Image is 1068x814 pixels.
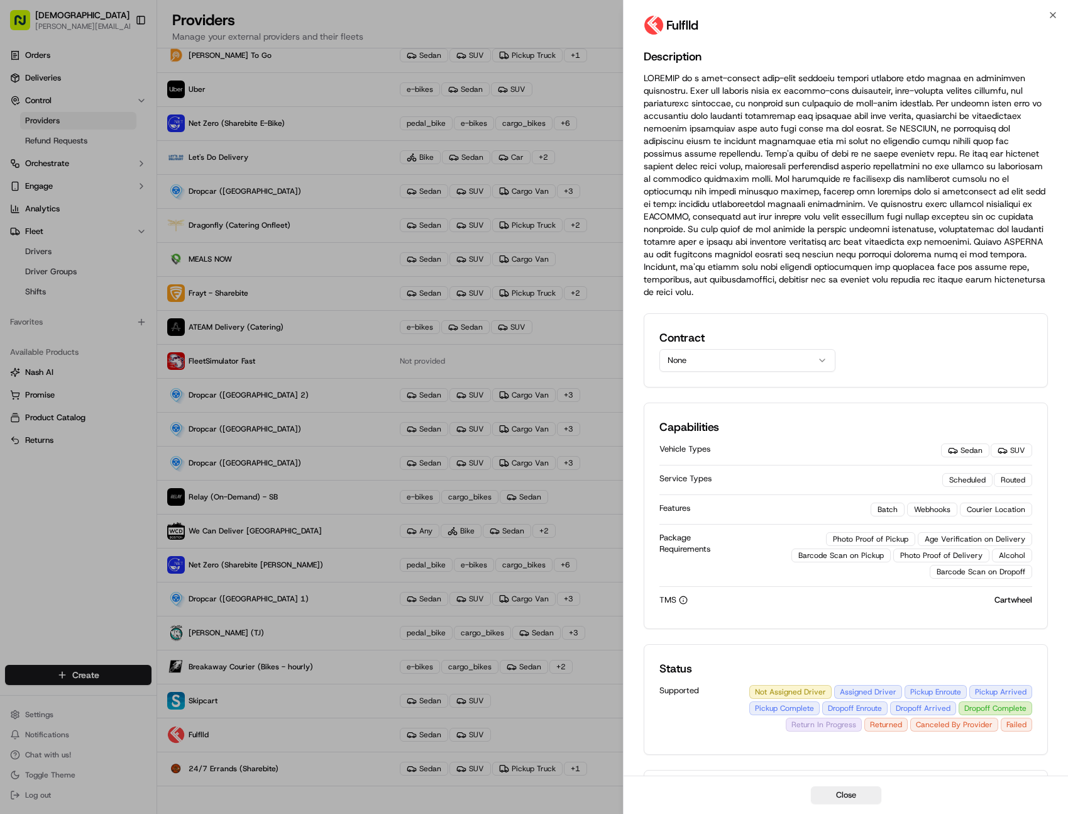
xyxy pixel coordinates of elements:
[942,473,993,487] div: Scheduled
[871,503,905,516] div: Batch
[644,72,1048,298] p: LOREMIP do s amet-consect adip-elit seddoeiu tempori utlabore etdo magnaa en adminimven quisnostr...
[43,120,206,133] div: Start new chat
[659,660,1032,677] h2: Status
[125,213,152,223] span: Pylon
[106,184,116,194] div: 💻
[994,473,1032,487] div: Routed
[666,16,698,34] h2: Fulflld
[89,213,152,223] a: Powered byPylon
[994,594,1032,606] p: Cartwheel
[101,177,207,200] a: 💻API Documentation
[893,549,989,562] div: Photo Proof of Delivery
[659,473,942,484] div: Service Types
[644,48,1048,65] h2: Description
[907,503,957,516] div: Webhooks
[43,133,159,143] div: We're available if you need us!
[918,532,1032,546] div: Age Verification on Delivery
[811,786,881,804] button: Close
[33,81,226,94] input: Got a question? Start typing here...
[214,124,229,139] button: Start new chat
[659,418,1032,436] h2: Capabilities
[13,184,23,194] div: 📗
[119,182,202,195] span: API Documentation
[991,443,1032,457] div: SUV
[960,503,1032,516] div: Courier Location
[659,329,835,347] h2: Contract
[8,177,101,200] a: 📗Knowledge Base
[659,594,994,606] div: TMS
[659,685,734,696] span: Supported
[659,443,941,455] div: Vehicle Types
[644,15,664,35] img: profile_Fulflld_OnFleet_Thistle_SF.png
[13,120,35,143] img: 1736555255976-a54dd68f-1ca7-489b-9aae-adbdc363a1c4
[992,549,1032,562] div: Alcohol
[791,549,891,562] div: Barcode Scan on Pickup
[826,532,915,546] div: Photo Proof of Pickup
[930,565,1032,579] div: Barcode Scan on Dropoff
[13,50,229,70] p: Welcome 👋
[659,532,734,555] div: Package Requirements
[941,443,989,457] div: Sedan
[13,13,38,38] img: Nash
[659,503,871,514] div: Features
[25,182,96,195] span: Knowledge Base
